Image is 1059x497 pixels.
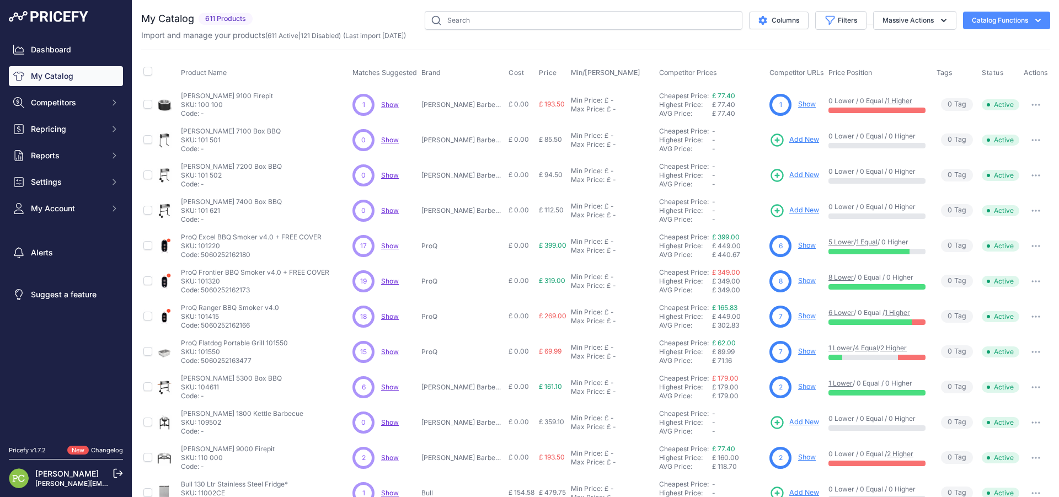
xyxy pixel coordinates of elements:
h2: My Catalog [141,11,194,26]
span: (Last import [DATE]) [343,31,406,40]
div: Max Price: [571,246,605,255]
p: Code: - [181,180,282,189]
div: AVG Price: [659,109,712,118]
a: Cheapest Price: [659,374,709,382]
span: Status [982,68,1004,77]
span: Tag [941,204,973,217]
p: ProQ [421,312,504,321]
button: Price [539,68,559,77]
span: Tag [941,133,973,146]
div: - [608,308,614,317]
a: Cheapest Price: [659,162,709,170]
span: Matches Suggested [352,68,417,77]
span: - [712,127,715,135]
p: ProQ [421,242,504,250]
a: Show [381,277,399,285]
span: Show [381,312,399,320]
a: 1 Lower [828,344,853,352]
div: AVG Price: [659,286,712,295]
p: Code: 5060252163477 [181,356,288,365]
div: Highest Price: [659,277,712,286]
button: Cost [509,68,526,77]
p: [PERSON_NAME] Barbecues [421,136,504,145]
span: 7 [779,312,783,322]
a: [PERSON_NAME] [35,469,99,478]
p: SKU: 101550 [181,348,288,356]
span: Active [982,99,1019,110]
span: £ 94.50 [539,170,563,179]
a: Show [381,100,399,109]
p: ProQ Excel BBQ Smoker v4.0 + FREE COVER [181,233,322,242]
span: £ 0.00 [509,347,529,355]
span: £ 349.00 [712,277,740,285]
span: £ 69.99 [539,347,561,355]
span: Reports [31,150,103,161]
a: 6 Lower [828,308,854,317]
a: Show [798,276,816,285]
div: £ 440.67 [712,250,765,259]
span: Show [381,242,399,250]
span: Add New [789,205,819,216]
span: - [712,206,715,215]
span: Tags [937,68,953,77]
a: 4 Equal [855,344,878,352]
span: Active [982,346,1019,357]
span: 0 [948,99,952,110]
div: - [611,246,616,255]
span: 0 [948,276,952,286]
span: Add New [789,135,819,145]
p: 0 Lower / 0 Equal / [828,97,926,105]
span: 17 [360,241,367,251]
div: - [608,131,614,140]
a: £ 399.00 [712,233,740,241]
nav: Sidebar [9,40,123,432]
p: [PERSON_NAME] 9100 Firepit [181,92,273,100]
span: Tag [941,381,973,393]
a: Cheapest Price: [659,480,709,488]
span: Actions [1024,68,1048,77]
span: 1 [779,100,782,110]
div: - [608,202,614,211]
span: 611 Products [199,13,253,25]
button: Settings [9,172,123,192]
div: £ [605,167,608,175]
div: £ [605,96,608,105]
a: My Catalog [9,66,123,86]
button: Filters [815,11,867,30]
a: Add New [769,132,819,148]
a: 1 Higher [885,308,910,317]
span: Min/[PERSON_NAME] [571,68,640,77]
span: - [712,136,715,144]
a: Cheapest Price: [659,127,709,135]
span: Show [381,348,399,356]
span: Active [982,276,1019,287]
span: £ 85.50 [539,135,562,143]
span: £ 449.00 [712,242,741,250]
span: Settings [31,177,103,188]
div: - [608,272,614,281]
div: £ [605,308,608,317]
div: Min Price: [571,272,602,281]
span: Tag [941,310,973,323]
div: £ 349.00 [712,286,765,295]
div: - [611,317,616,325]
a: Show [381,383,399,391]
span: 0 [361,135,366,145]
a: Show [381,489,399,497]
button: Repricing [9,119,123,139]
div: £ [607,281,611,290]
input: Search [425,11,742,30]
span: Tag [941,169,973,181]
p: SKU: 101320 [181,277,329,286]
div: £ [607,175,611,184]
div: - [611,105,616,114]
span: 0 [948,241,952,251]
button: Catalog Functions [963,12,1050,29]
p: SKU: 100 100 [181,100,273,109]
a: Cheapest Price: [659,197,709,206]
span: £ 89.99 [712,348,735,356]
div: - [611,352,616,361]
p: [PERSON_NAME] Barbecues [421,100,504,109]
a: 2 Higher [880,344,907,352]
